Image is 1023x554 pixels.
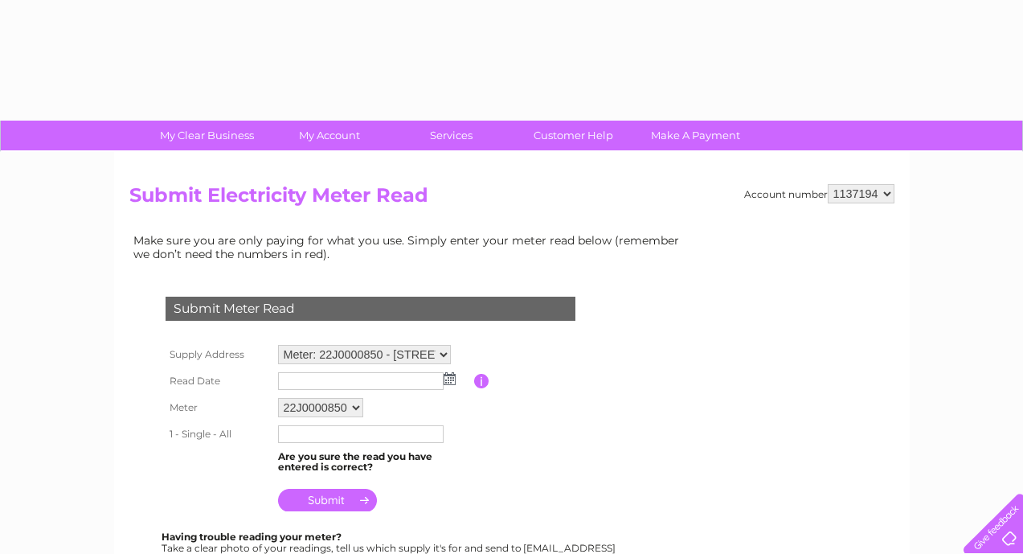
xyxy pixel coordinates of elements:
input: Submit [278,489,377,511]
b: Having trouble reading your meter? [162,531,342,543]
a: My Account [263,121,395,150]
div: Account number [744,184,894,203]
td: Are you sure the read you have entered is correct? [274,447,474,478]
input: Information [474,374,489,388]
a: Services [385,121,518,150]
a: Customer Help [507,121,640,150]
th: Supply Address [162,341,274,368]
div: Submit Meter Read [166,297,575,321]
img: ... [444,372,456,385]
th: Meter [162,394,274,421]
td: Make sure you are only paying for what you use. Simply enter your meter read below (remember we d... [129,230,692,264]
a: My Clear Business [141,121,273,150]
th: Read Date [162,368,274,394]
th: 1 - Single - All [162,421,274,447]
a: Make A Payment [629,121,762,150]
h2: Submit Electricity Meter Read [129,184,894,215]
